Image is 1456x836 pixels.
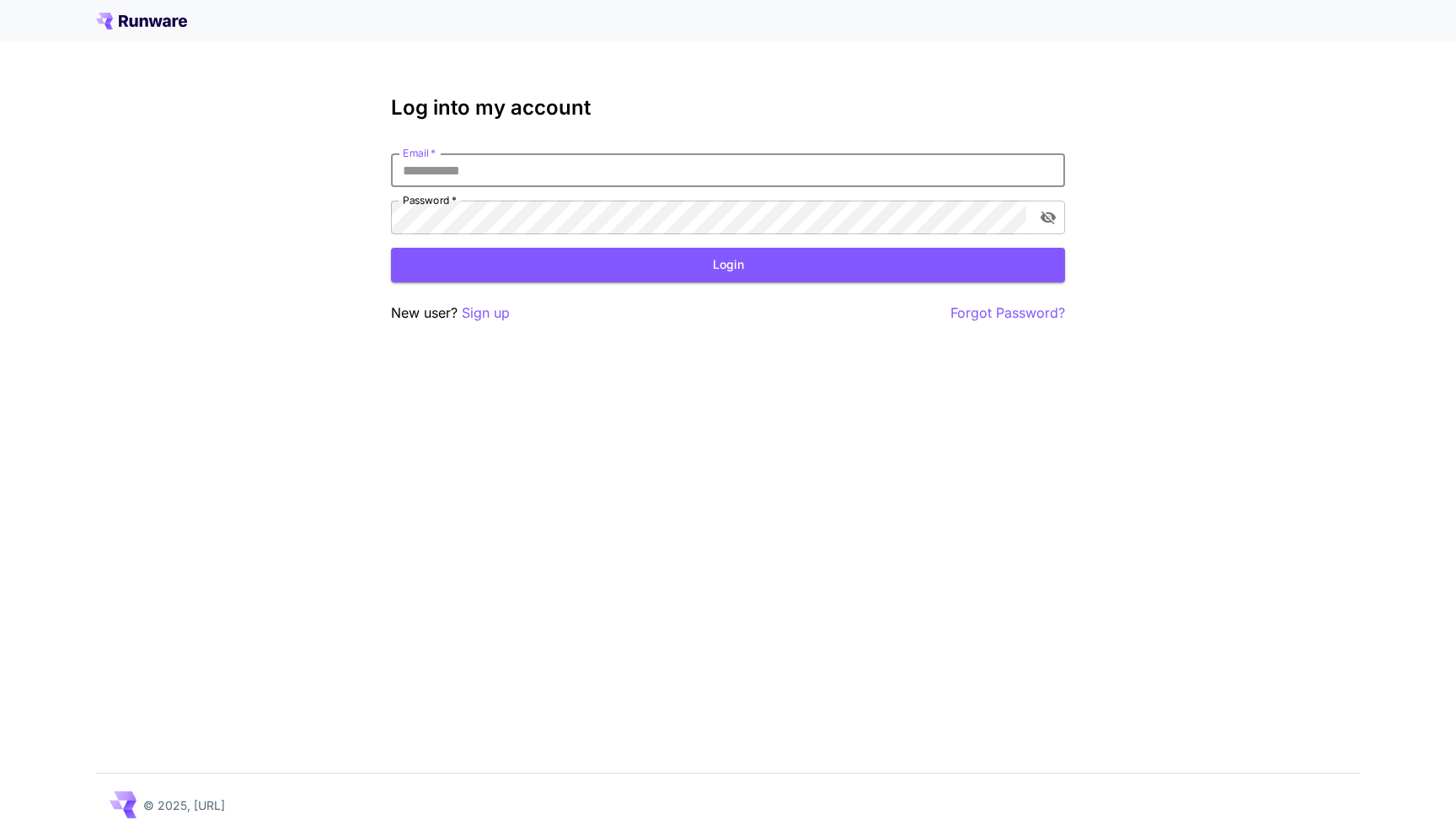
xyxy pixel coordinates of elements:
[391,248,1065,282] button: Login
[1033,202,1063,233] button: toggle password visibility
[462,303,510,324] button: Sign up
[391,303,510,324] p: New user?
[950,303,1065,324] button: Forgot Password?
[403,146,436,160] label: Email
[391,96,1065,120] h3: Log into my account
[403,193,457,207] label: Password
[143,796,225,814] p: © 2025, [URL]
